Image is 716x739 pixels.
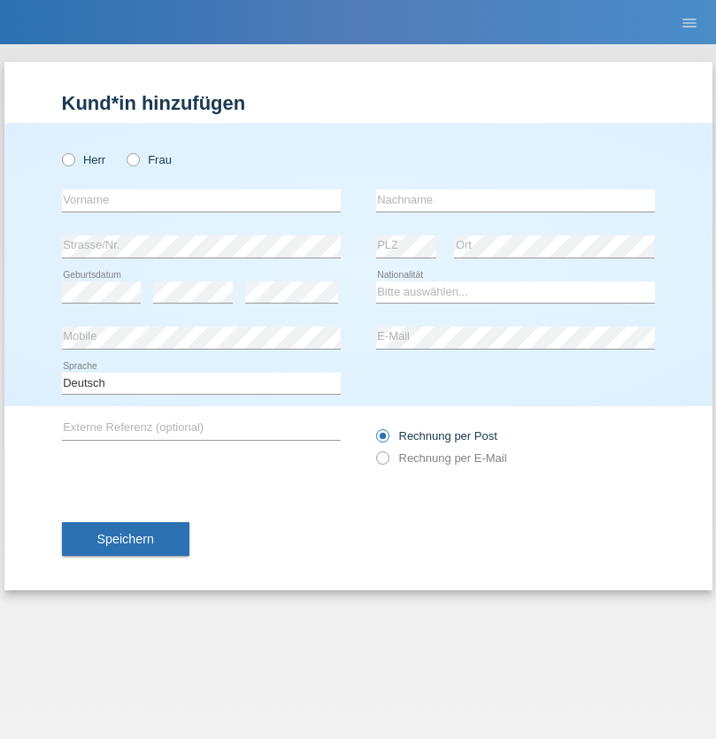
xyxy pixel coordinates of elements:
input: Herr [62,153,73,165]
input: Frau [127,153,138,165]
input: Rechnung per Post [376,429,388,451]
label: Herr [62,153,106,166]
span: Speichern [97,532,154,546]
label: Rechnung per E-Mail [376,451,507,465]
input: Rechnung per E-Mail [376,451,388,473]
label: Frau [127,153,172,166]
i: menu [681,14,698,32]
button: Speichern [62,522,189,556]
a: menu [672,17,707,27]
h1: Kund*in hinzufügen [62,92,655,114]
label: Rechnung per Post [376,429,497,443]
